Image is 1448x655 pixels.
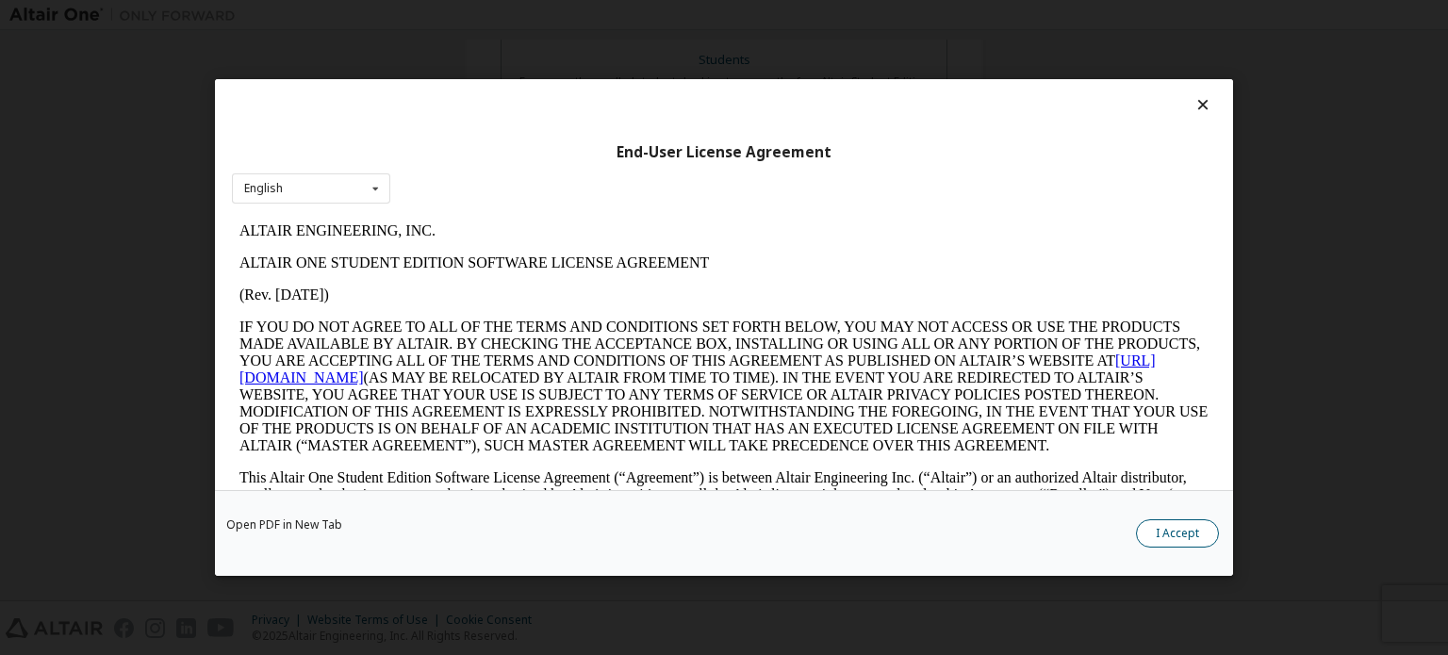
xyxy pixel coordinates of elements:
[1136,519,1219,548] button: I Accept
[244,183,283,194] div: English
[8,40,977,57] p: ALTAIR ONE STUDENT EDITION SOFTWARE LICENSE AGREEMENT
[232,143,1216,162] div: End-User License Agreement
[8,104,977,239] p: IF YOU DO NOT AGREE TO ALL OF THE TERMS AND CONDITIONS SET FORTH BELOW, YOU MAY NOT ACCESS OR USE...
[8,8,977,25] p: ALTAIR ENGINEERING, INC.
[8,138,924,171] a: [URL][DOMAIN_NAME]
[8,254,977,322] p: This Altair One Student Edition Software License Agreement (“Agreement”) is between Altair Engine...
[226,519,342,531] a: Open PDF in New Tab
[8,72,977,89] p: (Rev. [DATE])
